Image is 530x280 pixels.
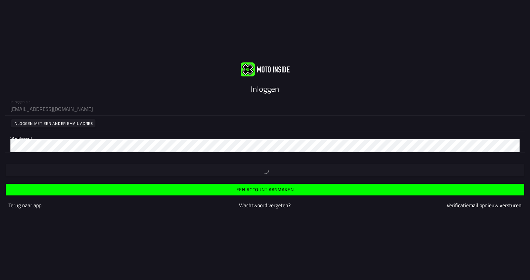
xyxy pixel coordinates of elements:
[447,201,522,209] a: Verificatiemail opnieuw versturen
[11,119,95,127] ion-button: Inloggen met een ander email adres
[8,201,41,209] a: Terug naar app
[239,201,291,209] a: Wachtwoord vergeten?
[6,184,524,195] ion-button: Een account aanmaken
[251,83,279,95] ion-text: Inloggen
